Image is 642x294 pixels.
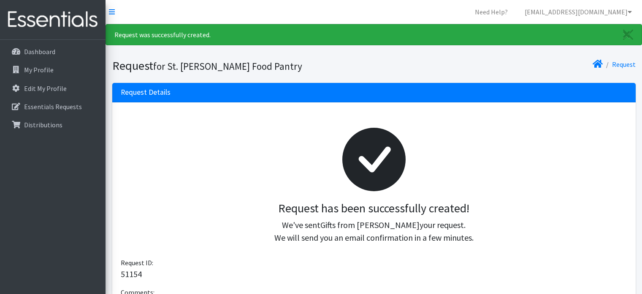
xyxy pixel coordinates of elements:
[106,24,642,45] div: Request was successfully created.
[121,88,171,97] h3: Request Details
[612,60,636,69] a: Request
[3,98,102,115] a: Essentials Requests
[3,5,102,34] img: HumanEssentials
[320,220,420,230] span: Gifts from [PERSON_NAME]
[3,116,102,133] a: Distributions
[112,58,371,73] h1: Request
[3,61,102,78] a: My Profile
[127,201,620,216] h3: Request has been successfully created!
[127,219,620,244] p: We've sent your request. We will send you an email confirmation in a few minutes.
[24,47,55,56] p: Dashboard
[121,258,153,267] span: Request ID:
[518,3,639,20] a: [EMAIL_ADDRESS][DOMAIN_NAME]
[468,3,515,20] a: Need Help?
[24,121,62,129] p: Distributions
[24,84,67,93] p: Edit My Profile
[153,60,302,72] small: for St. [PERSON_NAME] Food Pantry
[121,268,627,280] p: 51154
[24,66,54,74] p: My Profile
[3,80,102,97] a: Edit My Profile
[3,43,102,60] a: Dashboard
[615,25,642,45] a: Close
[24,102,82,111] p: Essentials Requests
